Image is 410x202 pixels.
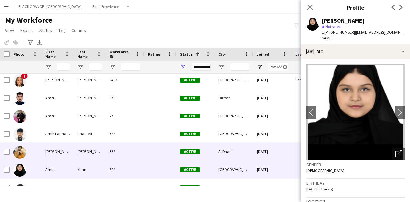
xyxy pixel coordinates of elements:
[295,52,310,57] span: Last job
[257,52,269,57] span: Joined
[306,162,405,167] h3: Gender
[106,179,144,196] div: 1087
[253,143,291,160] div: [DATE]
[180,96,200,101] span: Active
[13,0,87,13] button: BLACK ORANGE - [GEOGRAPHIC_DATA]
[20,28,33,33] span: Export
[13,52,24,57] span: Photo
[253,89,291,107] div: [DATE]
[230,63,249,71] input: City Filter Input
[253,71,291,89] div: [DATE]
[74,161,106,178] div: khan
[306,180,405,186] h3: Birthday
[13,182,26,195] img: Amjad Nasser
[215,107,253,125] div: [GEOGRAPHIC_DATA]
[87,0,124,13] button: Blink Experience
[215,143,253,160] div: Al Dhaid
[268,63,288,71] input: Joined Filter Input
[39,28,52,33] span: Status
[37,26,54,35] a: Status
[42,107,74,125] div: Amer
[325,24,341,29] span: Not rated
[306,64,405,160] img: Crew avatar or photo
[257,64,263,70] button: Open Filter Menu
[74,143,106,160] div: [PERSON_NAME]
[74,107,106,125] div: [PERSON_NAME]
[322,30,403,40] span: | [EMAIL_ADDRESS][DOMAIN_NAME]
[253,161,291,178] div: [DATE]
[74,125,106,142] div: Ahamed
[301,3,410,12] h3: Profile
[253,125,291,142] div: [DATE]
[218,52,226,57] span: City
[253,179,291,196] div: [DATE]
[291,71,330,89] div: 97 days
[215,179,253,196] div: [GEOGRAPHIC_DATA]
[218,64,224,70] button: Open Filter Menu
[18,26,36,35] a: Export
[78,64,83,70] button: Open Filter Menu
[13,92,26,105] img: Amer Almashharawi
[291,179,330,196] div: 206 days
[58,28,65,33] span: Tag
[89,63,102,71] input: Last Name Filter Input
[57,63,70,71] input: First Name Filter Input
[45,49,62,59] span: First Name
[27,39,34,46] app-action-btn: Advanced filters
[180,52,193,57] span: Status
[148,52,160,57] span: Rating
[78,49,94,59] span: Last Name
[106,89,144,107] div: 378
[13,146,26,159] img: Amir Chowdhury
[36,39,44,46] app-action-btn: Export XLSX
[45,64,51,70] button: Open Filter Menu
[5,28,14,33] span: View
[322,30,355,35] span: t. [PHONE_NUMBER]
[42,71,74,89] div: [PERSON_NAME]
[42,89,74,107] div: Amer
[322,18,365,24] div: [PERSON_NAME]
[13,128,26,141] img: Amin Farmaan Ahamed
[121,63,140,71] input: Workforce ID Filter Input
[110,64,115,70] button: Open Filter Menu
[306,187,333,191] span: [DATE] (21 years)
[74,179,106,196] div: [PERSON_NAME]
[215,89,253,107] div: Diriyah
[180,78,200,83] span: Active
[69,26,88,35] a: Comms
[13,164,26,177] img: Amira khan
[301,44,410,59] div: Bio
[180,64,186,70] button: Open Filter Menu
[306,168,344,173] span: [DEMOGRAPHIC_DATA]
[106,143,144,160] div: 352
[42,179,74,196] div: [PERSON_NAME]
[21,73,28,79] span: !
[42,161,74,178] div: Amira
[180,114,200,118] span: Active
[5,15,52,25] span: My Workforce
[106,71,144,89] div: 1483
[42,143,74,160] div: [PERSON_NAME]
[13,110,26,123] img: Amer Modrek
[74,89,106,107] div: [PERSON_NAME]
[106,125,144,142] div: 882
[180,132,200,136] span: Active
[110,49,133,59] span: Workforce ID
[180,167,200,172] span: Active
[71,28,86,33] span: Comms
[74,71,106,89] div: [PERSON_NAME]
[42,125,74,142] div: Amin Farmaan
[3,26,17,35] a: View
[392,148,405,160] div: Open photos pop-in
[215,161,253,178] div: [GEOGRAPHIC_DATA]
[106,107,144,125] div: 77
[253,107,291,125] div: [DATE]
[215,125,253,142] div: [GEOGRAPHIC_DATA]
[106,161,144,178] div: 594
[215,71,253,89] div: [GEOGRAPHIC_DATA]
[13,74,26,87] img: Amel Nour Abdelrahman
[180,149,200,154] span: Active
[180,185,200,190] span: Active
[56,26,68,35] a: Tag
